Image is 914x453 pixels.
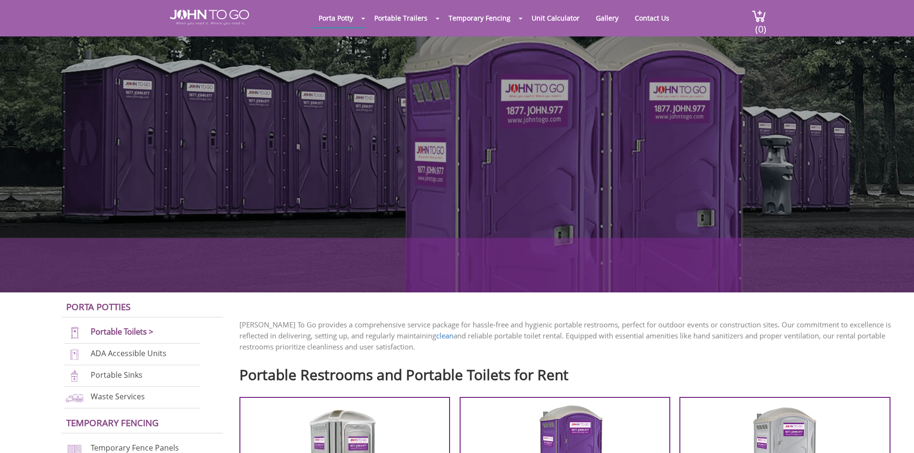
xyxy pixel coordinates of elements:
a: ADA Accessible Units [91,348,166,359]
h2: Portable Restrooms and Portable Toilets for Rent [239,362,900,383]
img: portable-sinks-new.png [64,370,85,383]
a: Temporary Fencing [441,9,518,27]
a: Portable Sinks [91,370,142,380]
img: ADA-units-new.png [64,348,85,361]
img: cart a [752,10,766,23]
a: Porta Potties [66,301,131,313]
span: (0) [755,15,766,35]
a: Unit Calculator [524,9,587,27]
a: Gallery [589,9,626,27]
img: portable-toilets-new.png [64,326,85,339]
a: clean [436,331,453,340]
a: Contact Us [628,9,677,27]
img: waste-services-new.png [64,391,85,404]
p: [PERSON_NAME] To Go provides a comprehensive service package for hassle-free and hygienic portabl... [239,319,900,352]
a: Portable Toilets > [91,326,154,337]
a: Portable Trailers [367,9,435,27]
a: Waste Services [91,391,145,402]
a: Porta Potty [311,9,360,27]
button: Live Chat [876,415,914,453]
a: Temporary Fencing [66,417,159,429]
a: Temporary Fence Panels [91,442,179,453]
img: JOHN to go [170,10,249,25]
